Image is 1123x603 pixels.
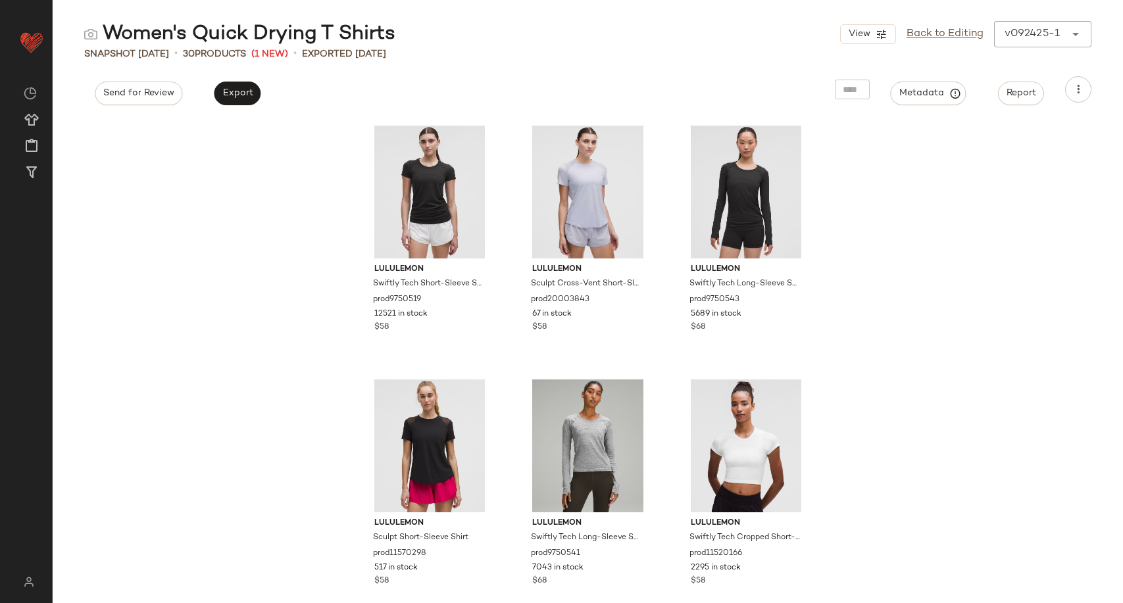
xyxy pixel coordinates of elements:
[374,518,486,529] span: lululemon
[183,47,246,61] div: Products
[532,308,572,320] span: 67 in stock
[691,264,802,276] span: lululemon
[998,82,1044,105] button: Report
[174,46,178,62] span: •
[183,49,195,59] span: 30
[680,126,812,258] img: LW3DFKS_4780_1
[691,322,705,333] span: $68
[374,264,486,276] span: lululemon
[531,278,642,290] span: Sculpt Cross-Vent Short-Sleeve Shirt
[373,278,484,290] span: Swiftly Tech Short-Sleeve Shirt 2.0 Hip Length
[531,548,580,560] span: prod9750541
[251,47,288,61] span: (1 New)
[531,294,589,306] span: prod20003843
[531,532,642,544] span: Swiftly Tech Long-Sleeve Shirt 2.0 Waist Length
[522,379,654,512] img: LW3FQFS_0572_1
[689,532,801,544] span: Swiftly Tech Cropped Short-Sleeve Shirt 2.0
[84,21,395,47] div: Women's Quick Drying T Shirts
[532,264,643,276] span: lululemon
[373,532,468,544] span: Sculpt Short-Sleeve Shirt
[532,562,584,574] span: 7043 in stock
[374,562,418,574] span: 517 in stock
[374,308,428,320] span: 12521 in stock
[364,379,496,512] img: LW3JFUS_0001_1
[373,548,426,560] span: prod11570298
[691,308,741,320] span: 5689 in stock
[16,577,41,587] img: svg%3e
[691,562,741,574] span: 2295 in stock
[680,379,812,512] img: LW3GZHS_012826_1
[222,88,253,99] span: Export
[214,82,261,105] button: Export
[689,278,801,290] span: Swiftly Tech Long-Sleeve Shirt 2.0 Hip Length
[847,29,870,39] span: View
[532,322,547,333] span: $58
[95,82,182,105] button: Send for Review
[1006,88,1036,99] span: Report
[689,548,742,560] span: prod11520166
[373,294,421,306] span: prod9750519
[840,24,895,44] button: View
[364,126,496,258] img: LW3HHHS_4780_1
[302,47,386,61] p: Exported [DATE]
[691,518,802,529] span: lululemon
[84,28,97,41] img: svg%3e
[689,294,739,306] span: prod9750543
[18,29,45,55] img: heart_red.DM2ytmEG.svg
[522,126,654,258] img: LW3JBKS_032507_1
[532,575,547,587] span: $68
[691,575,705,587] span: $58
[293,46,297,62] span: •
[84,47,169,61] span: Snapshot [DATE]
[24,87,37,100] img: svg%3e
[899,87,959,99] span: Metadata
[1005,26,1060,42] div: v092425-1
[374,322,389,333] span: $58
[907,26,984,42] a: Back to Editing
[103,88,174,99] span: Send for Review
[374,575,389,587] span: $58
[891,82,966,105] button: Metadata
[532,518,643,529] span: lululemon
